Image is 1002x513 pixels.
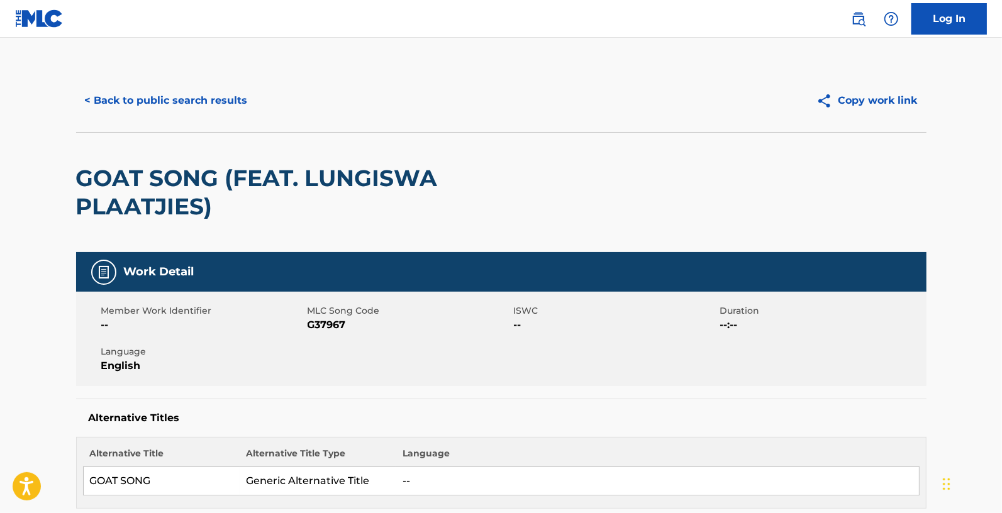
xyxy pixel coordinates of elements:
[76,85,257,116] button: < Back to public search results
[83,467,240,495] td: GOAT SONG
[15,9,64,28] img: MLC Logo
[943,465,950,503] div: Drag
[514,317,717,333] span: --
[101,304,304,317] span: Member Work Identifier
[816,93,838,109] img: Copy work link
[240,467,396,495] td: Generic Alternative Title
[851,11,866,26] img: search
[720,317,923,333] span: --:--
[83,447,240,467] th: Alternative Title
[101,317,304,333] span: --
[911,3,987,35] a: Log In
[308,304,511,317] span: MLC Song Code
[240,447,396,467] th: Alternative Title Type
[76,164,586,221] h2: GOAT SONG (FEAT. LUNGISWA PLAATJIES)
[808,85,927,116] button: Copy work link
[720,304,923,317] span: Duration
[939,453,1002,513] iframe: Chat Widget
[884,11,899,26] img: help
[101,345,304,358] span: Language
[396,447,919,467] th: Language
[879,6,904,31] div: Help
[846,6,871,31] a: Public Search
[101,358,304,373] span: English
[514,304,717,317] span: ISWC
[124,265,194,279] h5: Work Detail
[308,317,511,333] span: G37967
[89,412,914,424] h5: Alternative Titles
[396,467,919,495] td: --
[96,265,111,280] img: Work Detail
